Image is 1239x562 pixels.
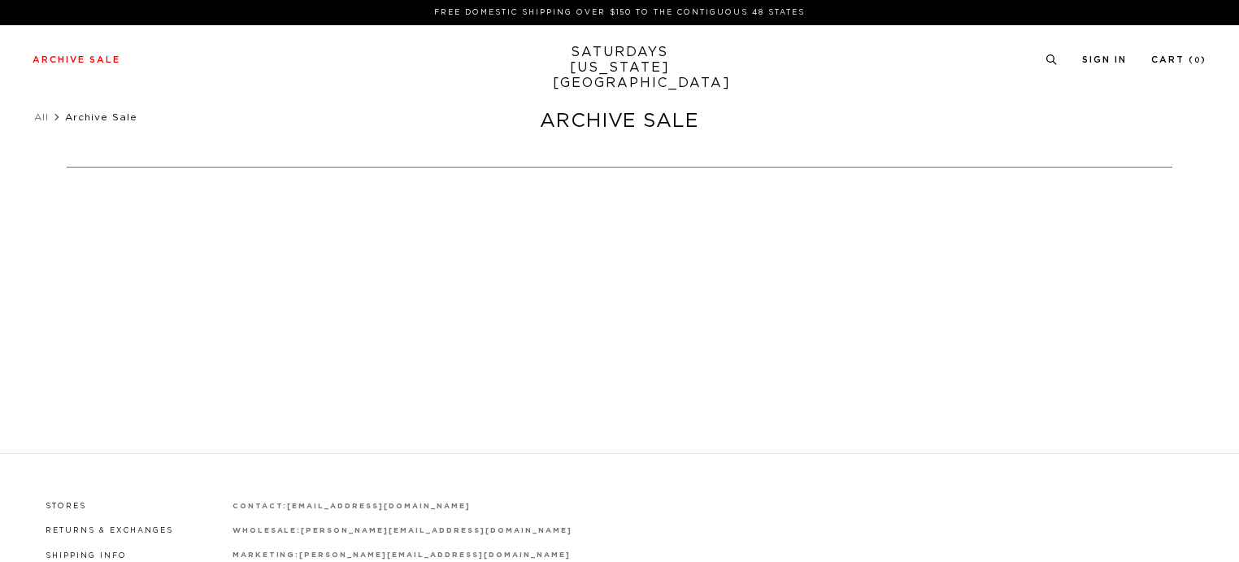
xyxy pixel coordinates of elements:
a: SATURDAYS[US_STATE][GEOGRAPHIC_DATA] [553,45,687,91]
a: All [34,112,49,122]
a: Cart (0) [1151,55,1206,64]
span: Archive Sale [65,112,137,122]
strong: marketing: [233,551,300,559]
a: Stores [46,503,86,510]
small: 0 [1194,57,1201,64]
a: [PERSON_NAME][EMAIL_ADDRESS][DOMAIN_NAME] [299,551,570,559]
strong: wholesale: [233,527,302,534]
strong: contact: [233,503,288,510]
a: Archive Sale [33,55,120,64]
a: Shipping Info [46,552,127,560]
a: [EMAIL_ADDRESS][DOMAIN_NAME] [287,503,470,510]
a: Sign In [1082,55,1127,64]
a: Returns & Exchanges [46,527,173,534]
a: [PERSON_NAME][EMAIL_ADDRESS][DOMAIN_NAME] [301,527,572,534]
p: FREE DOMESTIC SHIPPING OVER $150 TO THE CONTIGUOUS 48 STATES [39,7,1200,19]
